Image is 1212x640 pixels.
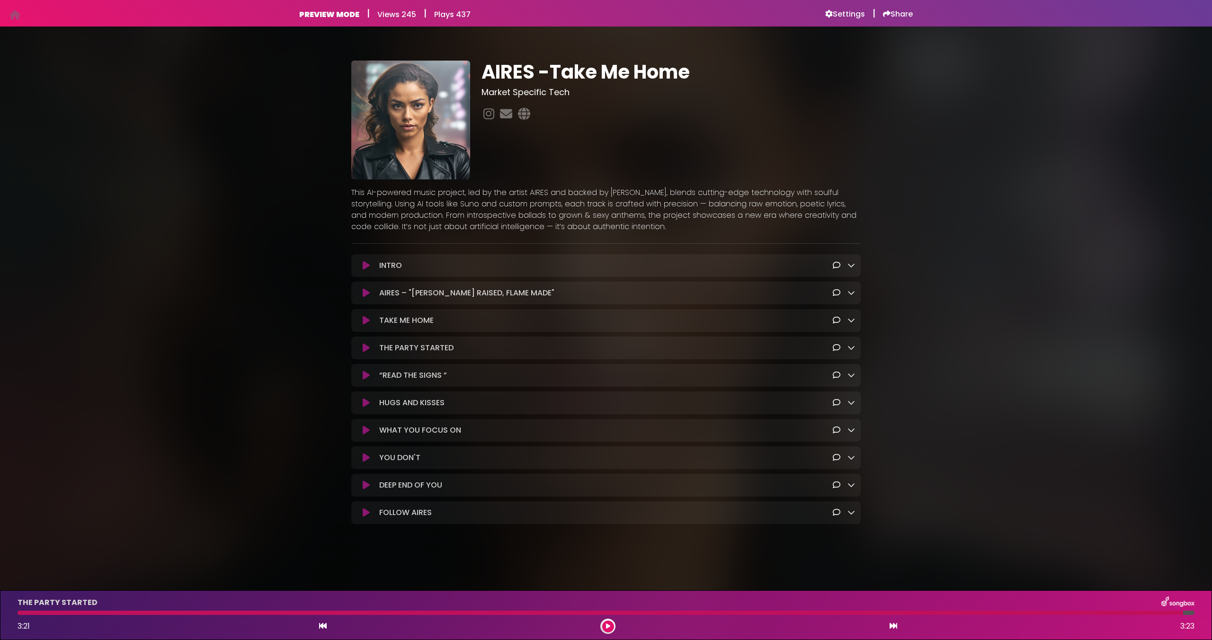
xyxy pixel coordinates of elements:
[379,425,461,436] p: WHAT YOU FOCUS ON
[873,8,875,19] h5: |
[825,9,865,19] a: Settings
[434,10,471,19] h6: Plays 437
[367,8,370,19] h5: |
[883,9,913,19] a: Share
[481,61,861,83] h1: AIRES -Take Me Home
[424,8,427,19] h5: |
[351,61,470,179] img: nY8tuuUUROaZ0ycu6YtA
[379,260,402,271] p: INTRO
[379,315,434,326] p: TAKE ME HOME
[299,10,359,19] h6: PREVIEW MODE
[379,287,554,299] p: AIRES – "[PERSON_NAME] RAISED, FLAME MADE"
[379,370,447,381] p: “READ THE SIGNS ”
[379,507,432,518] p: FOLLOW AIRES
[351,187,861,232] p: This AI-powered music project, led by the artist AIRES and backed by [PERSON_NAME], blends cuttin...
[379,397,445,409] p: HUGS AND KISSES
[379,452,420,463] p: YOU DON'T
[377,10,416,19] h6: Views 245
[379,342,454,354] p: THE PARTY STARTED
[481,87,861,98] h3: Market Specific Tech
[379,480,442,491] p: DEEP END OF YOU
